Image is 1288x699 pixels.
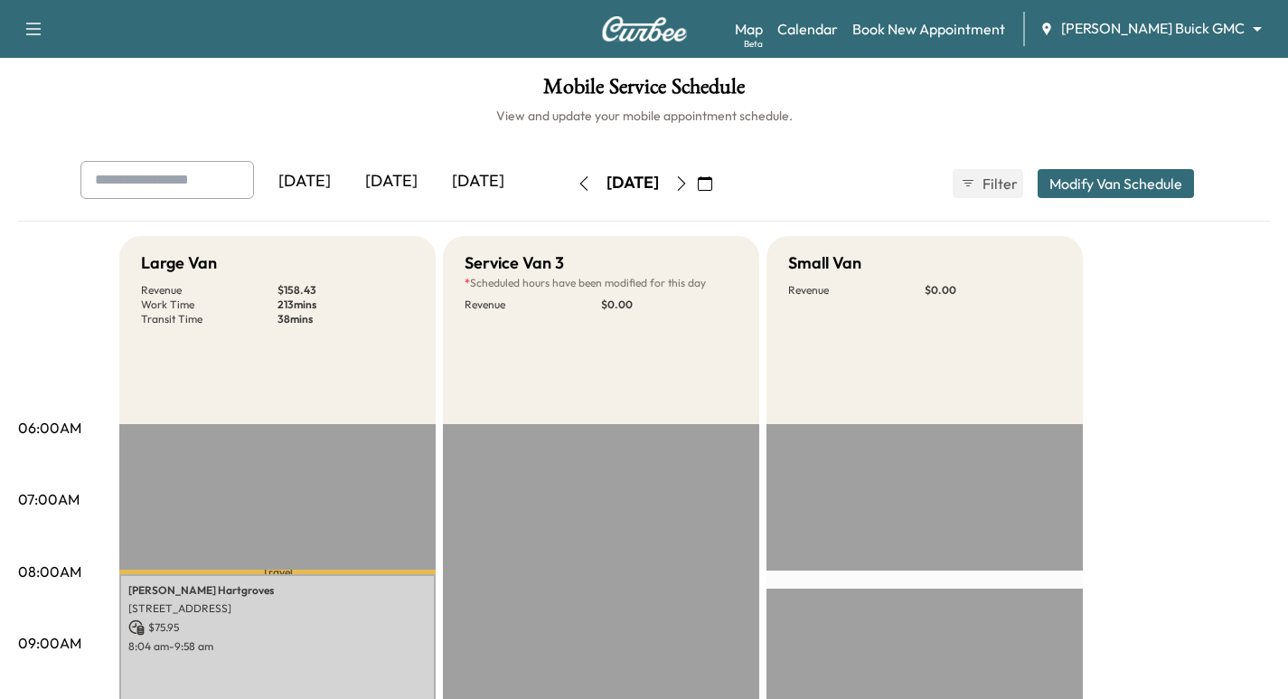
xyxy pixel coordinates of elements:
[277,283,414,298] p: $ 158.43
[777,18,838,40] a: Calendar
[1061,18,1245,39] span: [PERSON_NAME] Buick GMC
[852,18,1005,40] a: Book New Appointment
[735,18,763,40] a: MapBeta
[18,561,81,582] p: 08:00AM
[982,173,1015,194] span: Filter
[435,161,522,203] div: [DATE]
[348,161,435,203] div: [DATE]
[277,298,414,312] p: 213 mins
[606,172,659,194] div: [DATE]
[119,570,436,574] p: Travel
[465,276,738,290] p: Scheduled hours have been modified for this day
[141,283,277,298] p: Revenue
[953,169,1023,198] button: Filter
[18,632,81,654] p: 09:00AM
[925,283,1061,298] p: $ 0.00
[18,417,81,439] p: 06:00AM
[18,76,1270,107] h1: Mobile Service Schedule
[128,601,427,616] p: [STREET_ADDRESS]
[465,250,564,276] h5: Service Van 3
[18,107,1270,125] h6: View and update your mobile appointment schedule.
[1038,169,1194,198] button: Modify Van Schedule
[465,298,601,312] p: Revenue
[128,619,427,636] p: $ 75.95
[128,639,427,654] p: 8:04 am - 9:58 am
[261,161,348,203] div: [DATE]
[128,583,427,598] p: [PERSON_NAME] Hartgroves
[788,250,861,276] h5: Small Van
[601,16,688,42] img: Curbee Logo
[141,312,277,326] p: Transit Time
[277,312,414,326] p: 38 mins
[788,283,925,298] p: Revenue
[141,298,277,312] p: Work Time
[601,298,738,312] p: $ 0.00
[744,37,763,51] div: Beta
[18,488,80,510] p: 07:00AM
[141,250,217,276] h5: Large Van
